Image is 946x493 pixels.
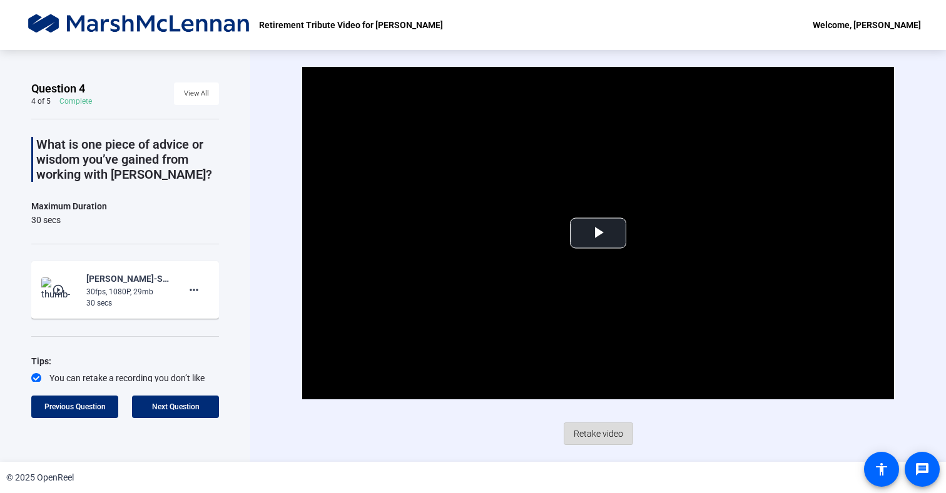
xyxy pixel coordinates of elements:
mat-icon: play_circle_outline [52,284,67,296]
mat-icon: message [915,462,930,477]
div: Welcome, [PERSON_NAME] [813,17,921,32]
span: Question 4 [31,81,85,96]
div: 4 of 5 [31,96,51,106]
div: [PERSON_NAME]-Senior living-Retirement Tribute Video for [PERSON_NAME]-1757623325044-webcam [86,271,170,286]
button: Play Video [570,217,626,248]
mat-icon: accessibility [874,462,889,477]
p: What is one piece of advice or wisdom you’ve gained from working with [PERSON_NAME]? [36,137,219,182]
mat-icon: more_horiz [186,282,201,297]
span: Previous Question [44,402,106,411]
button: Retake video [564,422,633,445]
div: Tips: [31,354,219,369]
img: OpenReel logo [25,12,253,37]
img: thumb-nail [41,277,78,302]
div: Video Player [302,67,893,399]
button: Previous Question [31,396,118,418]
div: 30fps, 1080P, 29mb [86,286,170,297]
div: Complete [59,96,92,106]
span: Retake video [574,422,623,446]
div: 30 secs [31,214,107,226]
span: View All [184,84,209,103]
button: Next Question [132,396,219,418]
div: © 2025 OpenReel [6,471,74,484]
p: Retirement Tribute Video for [PERSON_NAME] [259,17,443,32]
div: Maximum Duration [31,199,107,214]
span: Next Question [152,402,200,411]
div: 30 secs [86,297,170,309]
button: View All [174,82,219,105]
div: You can retake a recording you don’t like [31,372,219,384]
